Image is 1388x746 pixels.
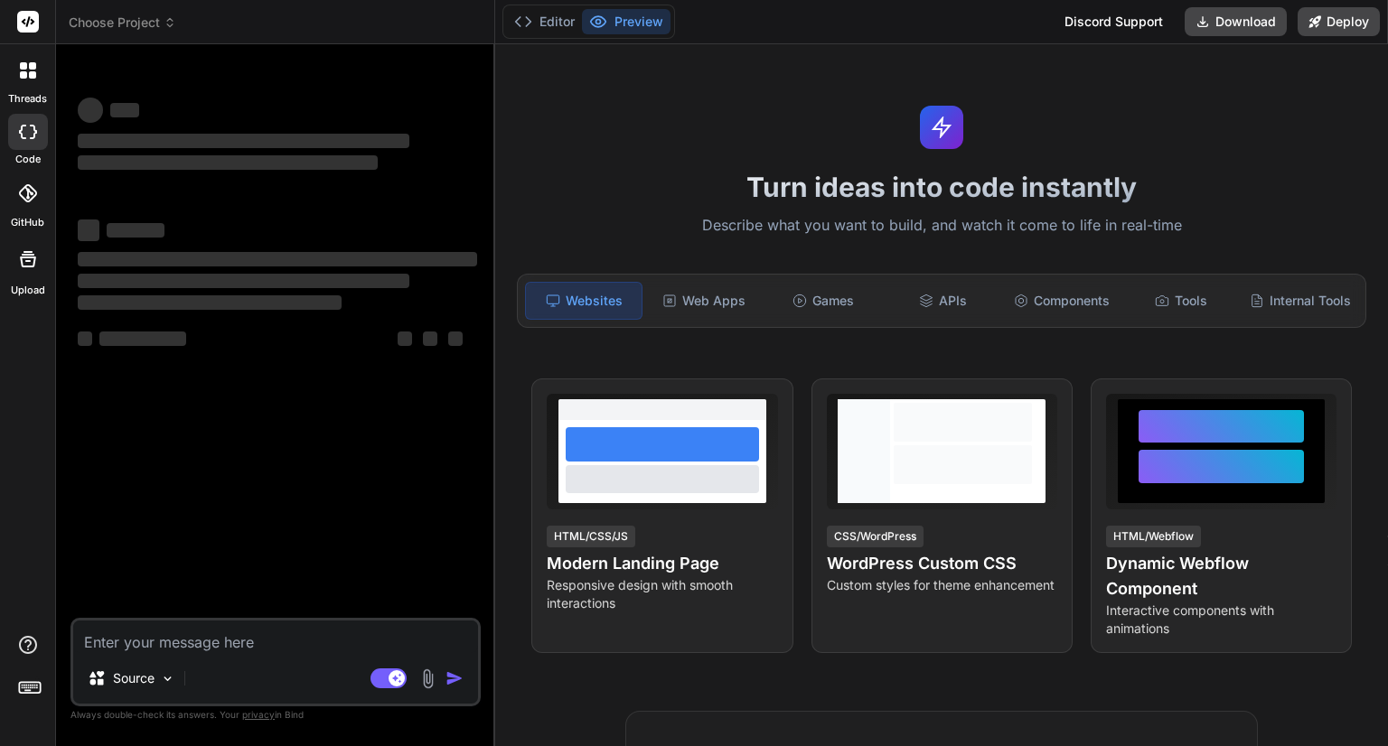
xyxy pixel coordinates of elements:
span: ‌ [99,331,186,346]
button: Preview [582,9,671,34]
h4: Dynamic Webflow Component [1106,551,1336,601]
label: Upload [11,283,45,298]
div: Web Apps [646,282,762,320]
img: attachment [417,668,438,689]
h1: Turn ideas into code instantly [506,171,1377,203]
span: ‌ [78,274,409,288]
span: Choose Project [69,14,176,32]
p: Responsive design with smooth interactions [547,576,777,612]
span: ‌ [78,134,409,148]
label: threads [8,91,47,107]
p: Describe what you want to build, and watch it come to life in real-time [506,214,1377,238]
label: GitHub [11,215,44,230]
p: Always double-check its answers. Your in Bind [70,706,481,723]
label: code [15,152,41,167]
img: Pick Models [160,671,175,686]
p: Interactive components with animations [1106,601,1336,638]
span: privacy [242,709,275,720]
div: Discord Support [1054,7,1174,36]
p: Source [113,669,155,687]
div: HTML/CSS/JS [547,526,635,547]
span: ‌ [423,331,437,346]
span: ‌ [107,223,164,238]
div: Games [765,282,881,320]
img: icon [445,669,464,687]
span: ‌ [78,252,477,266]
span: ‌ [78,219,99,241]
span: ‌ [110,103,139,117]
span: ‌ [398,331,412,346]
div: Websites [525,282,642,320]
button: Deploy [1298,7,1380,36]
button: Editor [507,9,582,34]
div: HTML/Webflow [1106,526,1201,547]
p: Custom styles for theme enhancement [827,576,1057,594]
span: ‌ [78,331,92,346]
div: Components [1004,282,1120,320]
div: CSS/WordPress [827,526,924,547]
div: Internal Tools [1243,282,1358,320]
span: ‌ [78,295,342,310]
span: ‌ [448,331,463,346]
h4: WordPress Custom CSS [827,551,1057,576]
span: ‌ [78,155,378,170]
div: APIs [885,282,1000,320]
span: ‌ [78,98,103,123]
h4: Modern Landing Page [547,551,777,576]
button: Download [1185,7,1287,36]
div: Tools [1123,282,1239,320]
